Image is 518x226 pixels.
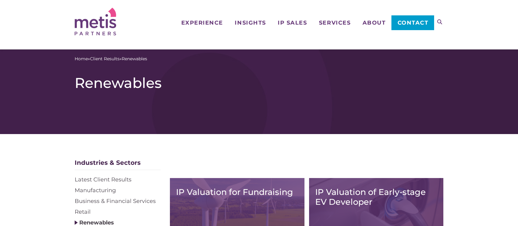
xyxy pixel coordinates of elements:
a: Business & Financial Services [75,198,156,204]
div: Industries & Sectors [75,159,161,170]
a: Manufacturing [75,187,116,194]
h3: IP Valuation of Early-stage EV Developer [315,187,438,207]
a: Client Results [90,56,120,62]
span: IP Sales [278,20,307,26]
span: About [363,20,386,26]
span: Insights [235,20,266,26]
a: Retail [75,208,91,215]
h3: IP Valuation for Fundraising [176,187,298,197]
span: Contact [398,20,429,26]
a: Home [75,56,88,62]
span: Experience [181,20,223,26]
img: Metis Partners [75,8,116,35]
a: Latest Client Results [75,176,131,183]
h1: Renewables [75,74,443,92]
span: » » [75,56,147,62]
span: Services [319,20,351,26]
strong: Together we stand for our Planet. Metis Partners is delighted to be supporting our colleagues and... [170,159,443,171]
a: Renewables [79,219,114,226]
span: Renewables [122,56,147,62]
a: Contact [391,15,434,30]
